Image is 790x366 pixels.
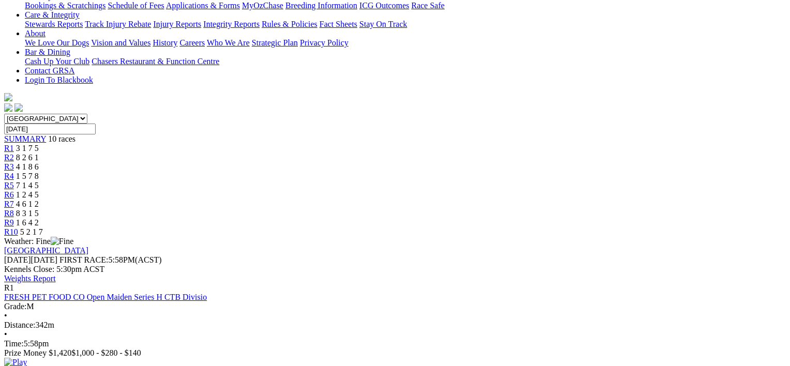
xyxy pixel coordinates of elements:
[4,302,778,311] div: M
[4,227,18,236] a: R10
[16,200,39,208] span: 4 6 1 2
[16,190,39,199] span: 1 2 4 5
[320,20,357,28] a: Fact Sheets
[4,190,14,199] a: R6
[4,321,778,330] div: 342m
[4,153,14,162] a: R2
[203,20,260,28] a: Integrity Reports
[16,162,39,171] span: 4 1 8 6
[59,255,162,264] span: 5:58PM(ACST)
[179,38,205,47] a: Careers
[4,302,27,311] span: Grade:
[4,144,14,152] a: R1
[25,57,778,66] div: Bar & Dining
[4,172,14,180] a: R4
[153,38,177,47] a: History
[4,162,14,171] a: R3
[4,330,7,339] span: •
[59,255,108,264] span: FIRST RACE:
[359,1,409,10] a: ICG Outcomes
[4,274,56,283] a: Weights Report
[4,181,14,190] a: R5
[25,48,70,56] a: Bar & Dining
[48,134,75,143] span: 10 races
[4,265,778,274] div: Kennels Close: 5:30pm ACST
[359,20,407,28] a: Stay On Track
[25,38,89,47] a: We Love Our Dogs
[4,321,35,329] span: Distance:
[4,124,96,134] input: Select date
[25,75,93,84] a: Login To Blackbook
[25,20,778,29] div: Care & Integrity
[25,66,74,75] a: Contact GRSA
[71,348,141,357] span: $1,000 - $280 - $140
[25,38,778,48] div: About
[92,57,219,66] a: Chasers Restaurant & Function Centre
[25,29,45,38] a: About
[262,20,317,28] a: Rules & Policies
[108,1,164,10] a: Schedule of Fees
[285,1,357,10] a: Breeding Information
[25,1,105,10] a: Bookings & Scratchings
[166,1,240,10] a: Applications & Forms
[4,246,88,255] a: [GEOGRAPHIC_DATA]
[4,255,31,264] span: [DATE]
[4,218,14,227] a: R9
[411,1,444,10] a: Race Safe
[16,153,39,162] span: 8 2 6 1
[25,1,778,10] div: Industry
[16,218,39,227] span: 1 6 4 2
[300,38,348,47] a: Privacy Policy
[4,200,14,208] a: R7
[4,311,7,320] span: •
[4,103,12,112] img: facebook.svg
[4,283,14,292] span: R1
[4,134,46,143] a: SUMMARY
[85,20,151,28] a: Track Injury Rebate
[4,209,14,218] a: R8
[25,20,83,28] a: Stewards Reports
[20,227,43,236] span: 5 2 1 7
[4,255,57,264] span: [DATE]
[25,57,89,66] a: Cash Up Your Club
[153,20,201,28] a: Injury Reports
[4,348,778,358] div: Prize Money $1,420
[91,38,150,47] a: Vision and Values
[51,237,73,246] img: Fine
[25,10,80,19] a: Care & Integrity
[4,339,778,348] div: 5:58pm
[242,1,283,10] a: MyOzChase
[16,209,39,218] span: 8 3 1 5
[207,38,250,47] a: Who We Are
[16,172,39,180] span: 1 5 7 8
[16,181,39,190] span: 7 1 4 5
[4,293,207,301] a: FRESH PET FOOD CO Open Maiden Series H CTB Divisio
[4,237,73,246] span: Weather: Fine
[252,38,298,47] a: Strategic Plan
[4,339,24,348] span: Time:
[4,93,12,101] img: logo-grsa-white.png
[14,103,23,112] img: twitter.svg
[16,144,39,152] span: 3 1 7 5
